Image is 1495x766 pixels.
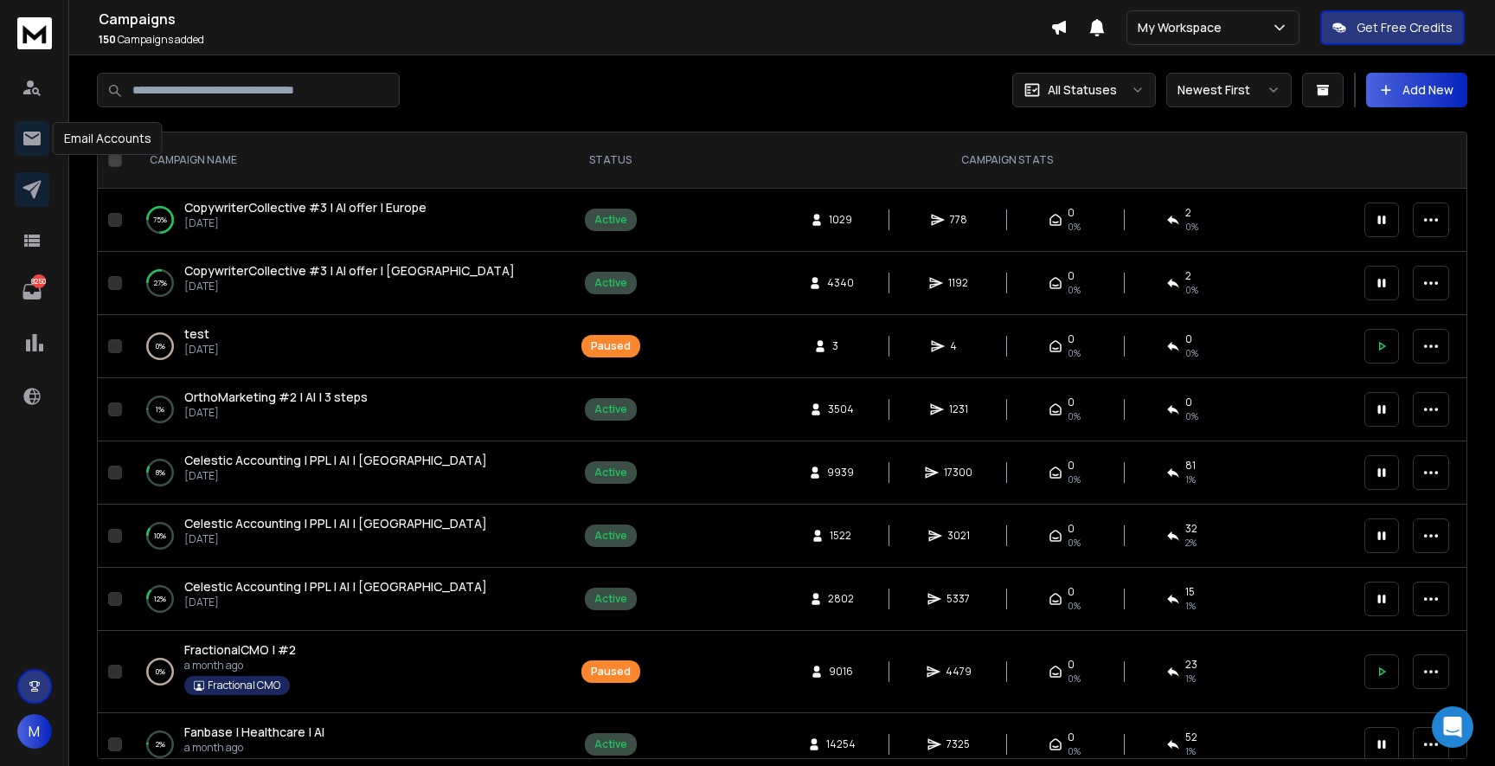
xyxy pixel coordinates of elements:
h1: Campaigns [99,9,1050,29]
span: 0 % [1185,220,1198,234]
a: Celestic Accounting | PPL | AI | [GEOGRAPHIC_DATA] [184,452,487,469]
span: 9939 [827,466,854,480]
span: 0% [1068,672,1081,686]
p: 0 % [156,338,165,355]
span: 0% [1068,220,1081,234]
p: Get Free Credits [1357,19,1453,36]
span: 4 [950,339,967,353]
p: [DATE] [184,469,487,483]
p: 75 % [153,211,167,229]
span: OrthoMarketing #2 | AI | 3 steps [184,389,368,405]
span: 0 [1068,731,1075,744]
p: [DATE] [184,343,219,357]
span: 0% [1068,283,1081,297]
th: CAMPAIGN STATS [659,132,1354,189]
p: All Statuses [1048,81,1117,99]
span: 3504 [828,402,854,416]
td: 10%Celestic Accounting | PPL | AI | [GEOGRAPHIC_DATA][DATE] [129,505,561,568]
p: [DATE] [184,216,427,230]
div: Paused [591,665,631,679]
p: 27 % [154,274,167,292]
span: 2 [1185,206,1191,220]
span: 150 [99,32,116,47]
a: Fanbase | Healthcare | AI [184,724,324,741]
span: 4340 [827,276,854,290]
a: Celestic Accounting | PPL | AI | [GEOGRAPHIC_DATA] [184,578,487,595]
span: 15 [1185,585,1195,599]
button: M [17,714,52,749]
div: Active [594,276,627,290]
span: 32 [1185,522,1197,536]
p: 2 % [156,736,165,753]
div: Active [594,592,627,606]
span: 0 % [1185,346,1198,360]
p: Fractional CMO [208,679,280,692]
button: Add New [1366,73,1467,107]
th: CAMPAIGN NAME [129,132,561,189]
p: Campaigns added [99,33,1050,47]
span: 0 [1068,206,1075,220]
a: CopywriterCollective #3 | AI offer | Europe [184,199,427,216]
th: STATUS [561,132,659,189]
p: a month ago [184,741,324,755]
p: 0 % [156,663,165,680]
span: Fanbase | Healthcare | AI [184,724,324,740]
span: 3 [832,339,850,353]
p: 1 % [156,401,164,418]
p: 10 % [154,527,166,544]
span: 0 [1068,332,1075,346]
span: FractionalCMO | #2 [184,641,296,658]
span: 0 [1185,332,1192,346]
td: 1%OrthoMarketing #2 | AI | 3 steps[DATE] [129,378,561,441]
a: CopywriterCollective #3 | AI offer | [GEOGRAPHIC_DATA] [184,262,515,280]
a: Celestic Accounting | PPL | AI | [GEOGRAPHIC_DATA] [184,515,487,532]
span: 0 [1068,459,1075,473]
p: 12 % [154,590,166,608]
span: 0 [1068,522,1075,536]
div: Open Intercom Messenger [1432,706,1473,748]
span: 0% [1068,473,1081,486]
span: 1522 [830,529,851,543]
span: 0 [1185,396,1192,409]
span: 5337 [946,592,970,606]
span: 2802 [828,592,854,606]
p: [DATE] [184,406,368,420]
span: 14254 [826,737,856,751]
span: 0 [1068,585,1075,599]
a: OrthoMarketing #2 | AI | 3 steps [184,389,368,406]
span: 1029 [829,213,852,227]
span: 0 % [1185,283,1198,297]
a: test [184,325,209,343]
span: Celestic Accounting | PPL | AI | [GEOGRAPHIC_DATA] [184,515,487,531]
span: 0% [1068,536,1081,550]
td: 0%FractionalCMO | #2a month agoFractional CMO [129,631,561,713]
div: Active [594,737,627,751]
span: 1 % [1185,599,1196,613]
span: 81 [1185,459,1196,473]
span: 0% [1068,599,1081,613]
button: Newest First [1166,73,1292,107]
div: Active [594,402,627,416]
span: 1192 [948,276,968,290]
div: Paused [591,339,631,353]
span: 0 % [1185,409,1198,423]
p: [DATE] [184,532,487,546]
span: 17300 [944,466,972,480]
span: 0% [1068,346,1081,360]
a: 8250 [15,274,49,309]
p: [DATE] [184,280,515,293]
span: 2 % [1185,536,1197,550]
span: 1 % [1185,672,1196,686]
p: [DATE] [184,595,487,609]
td: 27%CopywriterCollective #3 | AI offer | [GEOGRAPHIC_DATA][DATE] [129,252,561,315]
span: 778 [950,213,967,227]
span: 23 [1185,658,1197,672]
img: logo [17,17,52,49]
span: 0% [1068,744,1081,758]
span: 0 [1068,396,1075,409]
span: 7325 [946,737,970,751]
span: 2 [1185,269,1191,283]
